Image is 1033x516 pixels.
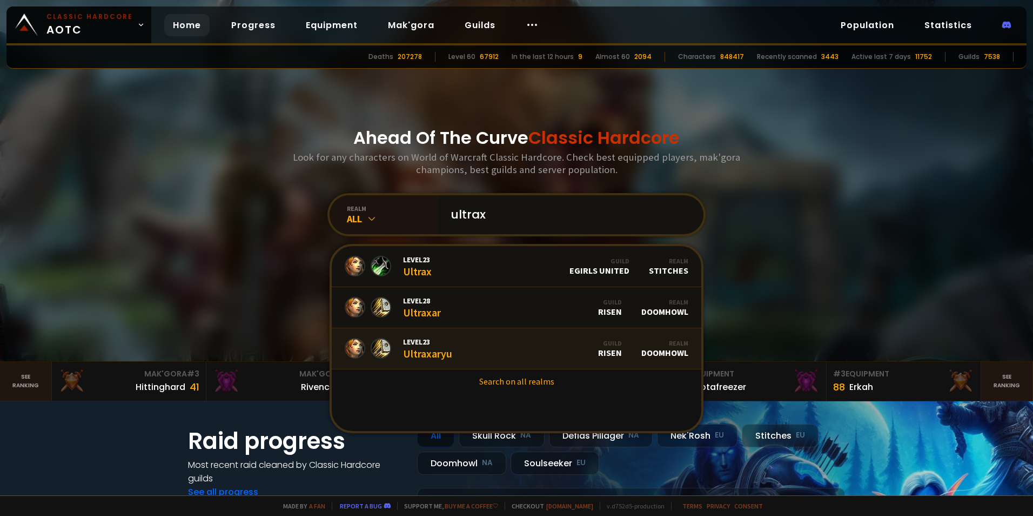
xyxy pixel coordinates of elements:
[546,502,593,510] a: [DOMAIN_NAME]
[511,452,599,475] div: Soulseeker
[634,52,652,62] div: 2094
[598,339,622,347] div: Guild
[742,424,819,447] div: Stitches
[52,362,207,401] a: Mak'Gora#3Hittinghard41
[915,52,932,62] div: 11752
[958,52,980,62] div: Guilds
[833,368,975,380] div: Equipment
[403,337,452,347] span: Level 23
[827,362,982,401] a: #3Equipment88Erkah
[505,502,593,510] span: Checkout
[641,339,688,347] div: Realm
[707,502,730,510] a: Privacy
[403,296,441,306] span: Level 28
[332,369,701,393] a: Search on all realms
[223,14,284,36] a: Progress
[332,287,701,328] a: Level28UltraxarGuildRisenRealmDoomhowl
[678,368,820,380] div: Equipment
[512,52,574,62] div: In the last 12 hours
[821,52,839,62] div: 3443
[657,424,737,447] div: Nek'Rosh
[46,12,133,38] span: AOTC
[332,328,701,369] a: Level23UltraxaryuGuildRisenRealmDoomhowl
[672,362,827,401] a: #2Equipment88Notafreezer
[332,246,701,287] a: Level23UltraxGuildEGirls UnitedRealmStitches
[598,298,622,306] div: Guild
[297,14,366,36] a: Equipment
[417,424,454,447] div: All
[734,502,763,510] a: Consent
[569,257,629,276] div: EGirls United
[403,296,441,319] div: Ultraxar
[58,368,200,380] div: Mak'Gora
[916,14,981,36] a: Statistics
[578,52,582,62] div: 9
[347,213,438,225] div: All
[569,257,629,265] div: Guild
[851,52,911,62] div: Active last 7 days
[403,337,452,360] div: Ultraxaryu
[448,52,475,62] div: Level 60
[368,52,393,62] div: Deaths
[649,257,688,265] div: Realm
[682,502,702,510] a: Terms
[641,298,688,317] div: Doomhowl
[981,362,1033,401] a: Seeranking
[289,151,744,176] h3: Look for any characters on World of Warcraft Classic Hardcore. Check best equipped players, mak'g...
[482,458,493,468] small: NA
[678,52,716,62] div: Characters
[6,6,151,43] a: Classic HardcoreAOTC
[600,502,665,510] span: v. d752d5 - production
[188,458,404,485] h4: Most recent raid cleaned by Classic Hardcore guilds
[398,52,422,62] div: 207278
[520,430,531,441] small: NA
[403,255,432,264] span: Level 23
[188,486,258,498] a: See all progress
[849,380,873,394] div: Erkah
[277,502,325,510] span: Made by
[984,52,1000,62] div: 7538
[459,424,545,447] div: Skull Rock
[832,14,903,36] a: Population
[549,424,653,447] div: Defias Pillager
[188,424,404,458] h1: Raid progress
[46,12,133,22] small: Classic Hardcore
[445,502,498,510] a: Buy me a coffee
[641,339,688,358] div: Doomhowl
[796,430,805,441] small: EU
[720,52,744,62] div: 848417
[309,502,325,510] a: a fan
[353,125,680,151] h1: Ahead Of The Curve
[628,430,639,441] small: NA
[417,452,506,475] div: Doomhowl
[340,502,382,510] a: Report a bug
[757,52,817,62] div: Recently scanned
[595,52,630,62] div: Almost 60
[136,380,185,394] div: Hittinghard
[641,298,688,306] div: Realm
[598,339,622,358] div: Risen
[694,380,746,394] div: Notafreezer
[187,368,199,379] span: # 3
[164,14,210,36] a: Home
[456,14,504,36] a: Guilds
[576,458,586,468] small: EU
[403,255,432,278] div: Ultrax
[213,368,354,380] div: Mak'Gora
[480,52,499,62] div: 67912
[190,380,199,394] div: 41
[347,204,438,213] div: realm
[598,298,622,317] div: Risen
[528,125,680,150] span: Classic Hardcore
[715,430,724,441] small: EU
[301,380,335,394] div: Rivench
[397,502,498,510] span: Support me,
[444,195,690,234] input: Search a character...
[379,14,443,36] a: Mak'gora
[833,368,846,379] span: # 3
[649,257,688,276] div: Stitches
[833,380,845,394] div: 88
[206,362,361,401] a: Mak'Gora#2Rivench100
